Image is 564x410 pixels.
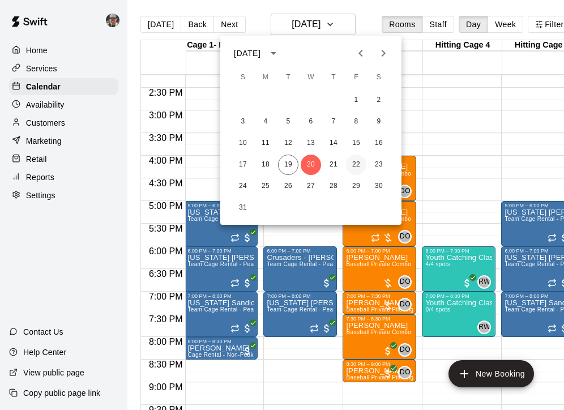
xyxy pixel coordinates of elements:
[369,90,389,110] button: 2
[323,155,344,175] button: 21
[234,48,260,59] div: [DATE]
[278,133,298,153] button: 12
[278,112,298,132] button: 5
[346,133,366,153] button: 15
[369,66,389,89] span: Saturday
[346,90,366,110] button: 1
[233,112,253,132] button: 3
[301,176,321,197] button: 27
[323,133,344,153] button: 14
[255,155,276,175] button: 18
[233,176,253,197] button: 24
[255,176,276,197] button: 25
[233,66,253,89] span: Sunday
[323,66,344,89] span: Thursday
[323,176,344,197] button: 28
[346,155,366,175] button: 22
[255,66,276,89] span: Monday
[233,198,253,218] button: 31
[278,66,298,89] span: Tuesday
[369,112,389,132] button: 9
[255,112,276,132] button: 4
[369,176,389,197] button: 30
[233,155,253,175] button: 17
[346,176,366,197] button: 29
[346,66,366,89] span: Friday
[233,133,253,153] button: 10
[369,155,389,175] button: 23
[301,66,321,89] span: Wednesday
[301,155,321,175] button: 20
[301,133,321,153] button: 13
[301,112,321,132] button: 6
[278,155,298,175] button: 19
[255,133,276,153] button: 11
[372,42,395,65] button: Next month
[369,133,389,153] button: 16
[264,44,283,63] button: calendar view is open, switch to year view
[323,112,344,132] button: 7
[278,176,298,197] button: 26
[349,42,372,65] button: Previous month
[346,112,366,132] button: 8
